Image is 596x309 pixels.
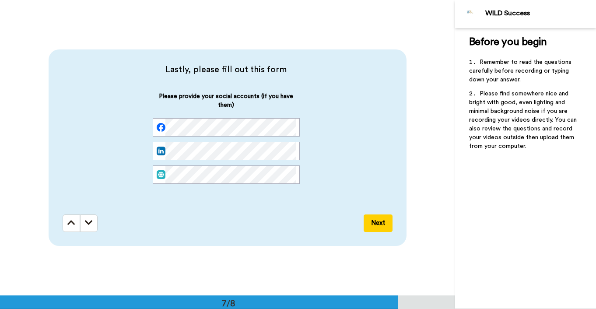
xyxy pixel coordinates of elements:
[153,92,300,118] span: Please provide your social accounts (if you have them)
[157,170,165,179] img: web.svg
[460,4,481,25] img: Profile Image
[469,37,547,47] span: Before you begin
[469,59,573,83] span: Remember to read the questions carefully before recording or typing down your answer.
[157,123,165,132] img: facebook.svg
[469,91,578,149] span: Please find somewhere nice and bright with good, even lighting and minimal background noise if yo...
[63,63,390,76] span: Lastly, please fill out this form
[157,147,165,155] img: linked-in.png
[364,214,393,232] button: Next
[207,297,249,309] div: 7/8
[485,9,596,18] div: WILD Success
